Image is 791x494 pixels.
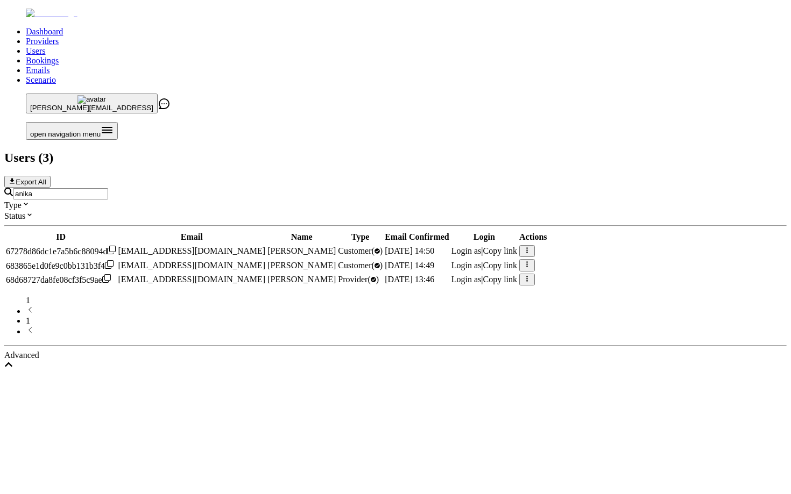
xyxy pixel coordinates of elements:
[26,9,77,18] img: Fluum Logo
[6,260,116,271] div: Click to copy
[4,199,787,210] div: Type
[385,261,434,270] span: [DATE] 14:49
[26,296,30,305] span: 1
[483,246,517,255] span: Copy link
[338,275,379,284] span: validated
[4,176,51,188] button: Export All
[451,246,517,256] div: |
[117,232,266,242] th: Email
[6,246,116,256] div: Click to copy
[26,37,59,46] a: Providers
[118,275,265,284] span: [EMAIL_ADDRESS][DOMAIN_NAME]
[26,46,45,55] a: Users
[451,246,482,255] span: Login as
[451,232,518,242] th: Login
[4,296,787,337] nav: pagination navigation
[13,188,108,199] input: Search by email
[267,232,336,242] th: Name
[519,232,548,242] th: Actions
[451,275,482,284] span: Login as
[483,275,517,284] span: Copy link
[26,122,118,140] button: Open menu
[267,275,336,284] span: [PERSON_NAME]
[6,274,116,285] div: Click to copy
[26,94,158,113] button: avatar[PERSON_NAME][EMAIL_ADDRESS]
[384,232,450,242] th: Email Confirmed
[26,316,787,326] li: pagination item 1 active
[267,246,336,255] span: [PERSON_NAME]
[30,104,153,112] span: [PERSON_NAME][EMAIL_ADDRESS]
[338,261,383,270] span: validated
[267,261,336,270] span: [PERSON_NAME]
[26,66,50,75] a: Emails
[5,232,116,242] th: ID
[26,27,63,36] a: Dashboard
[385,275,434,284] span: [DATE] 13:46
[337,232,383,242] th: Type
[30,130,101,138] span: open navigation menu
[118,261,265,270] span: [EMAIL_ADDRESS][DOMAIN_NAME]
[4,210,787,221] div: Status
[385,246,434,255] span: [DATE] 14:50
[26,326,787,337] li: next page button
[338,246,383,255] span: validated
[118,246,265,255] span: [EMAIL_ADDRESS][DOMAIN_NAME]
[451,261,517,270] div: |
[451,275,517,284] div: |
[77,95,106,104] img: avatar
[26,56,59,65] a: Bookings
[4,151,787,165] h2: Users ( 3 )
[26,305,787,316] li: previous page button
[483,261,517,270] span: Copy link
[451,261,482,270] span: Login as
[26,75,56,84] a: Scenario
[4,350,39,360] span: Advanced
